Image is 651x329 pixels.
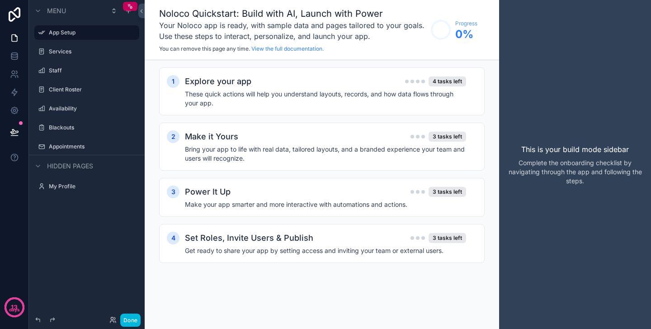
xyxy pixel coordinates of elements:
[49,183,134,190] label: My Profile
[521,144,629,155] p: This is your build mode sidebar
[49,105,134,112] label: Availability
[159,20,426,42] h3: Your Noloco app is ready, with sample data and pages tailored to your goals. Use these steps to i...
[49,29,134,36] label: App Setup
[120,314,141,327] button: Done
[159,45,250,52] span: You can remove this page any time.
[47,6,66,15] span: Menu
[506,158,644,186] p: Complete the onboarding checklist by navigating through the app and following the steps.
[9,306,20,314] p: days
[251,45,324,52] a: View the full documentation.
[455,20,477,27] span: Progress
[47,162,93,171] span: Hidden pages
[49,48,134,55] label: Services
[455,27,477,42] span: 0 %
[49,124,134,131] label: Blackouts
[49,67,134,74] label: Staff
[11,303,18,312] p: 13
[159,7,426,20] h1: Noloco Quickstart: Build with AI, Launch with Power
[49,86,134,93] label: Client Roster
[49,143,134,150] label: Appointments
